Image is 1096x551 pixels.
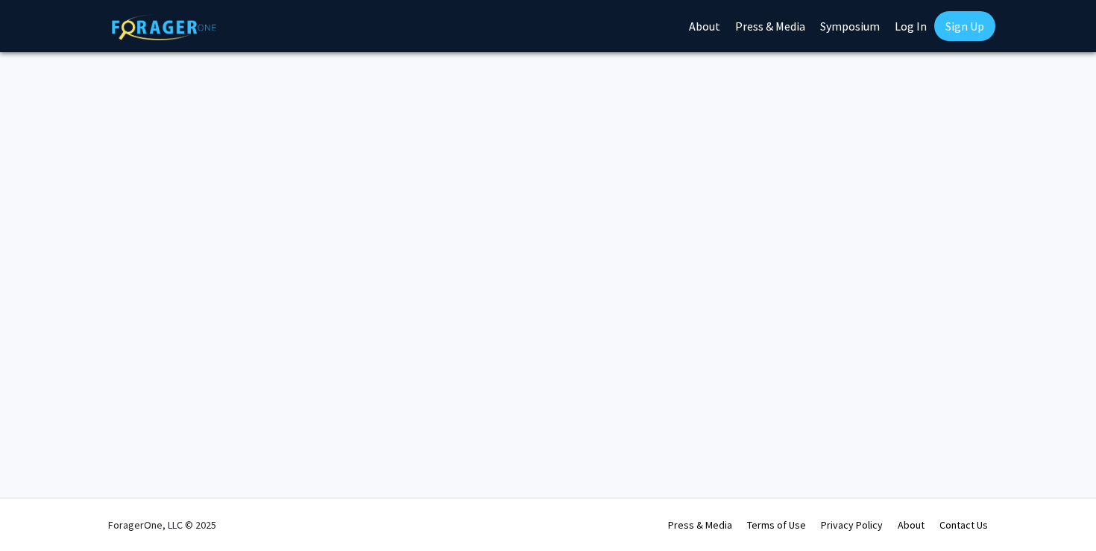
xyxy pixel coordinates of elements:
div: ForagerOne, LLC © 2025 [108,499,216,551]
a: Terms of Use [747,518,806,532]
a: Contact Us [939,518,988,532]
a: Sign Up [934,11,995,41]
a: Privacy Policy [821,518,883,532]
img: ForagerOne Logo [112,14,216,40]
a: Press & Media [668,518,732,532]
a: About [898,518,925,532]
